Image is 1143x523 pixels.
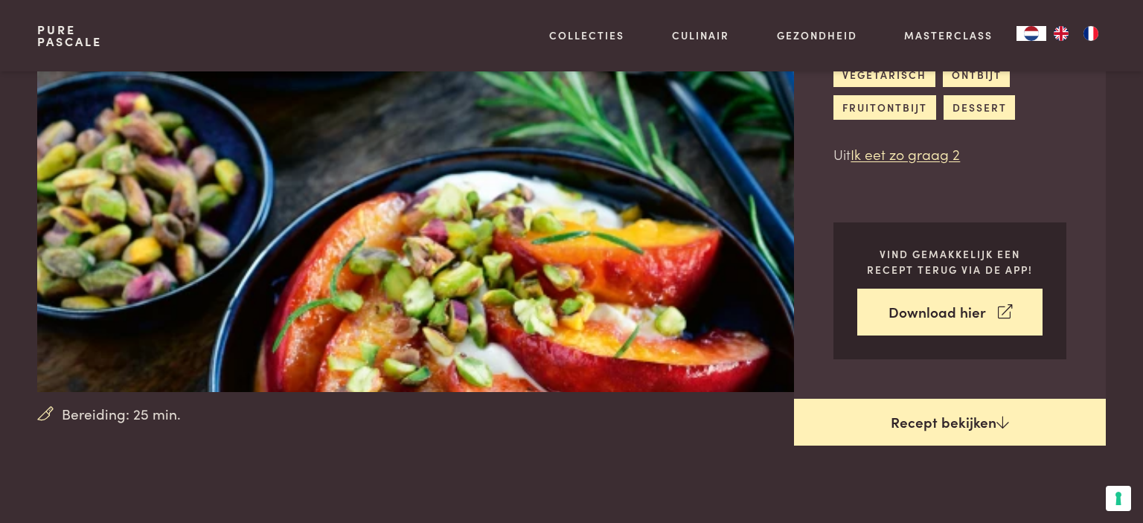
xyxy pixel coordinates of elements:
[833,95,935,120] a: fruitontbijt
[1016,26,1046,41] div: Language
[857,289,1043,336] a: Download hier
[1046,26,1076,41] a: EN
[62,403,181,425] span: Bereiding: 25 min.
[777,28,857,43] a: Gezondheid
[1106,486,1131,511] button: Uw voorkeuren voor toestemming voor trackingtechnologieën
[1046,26,1106,41] ul: Language list
[944,95,1015,120] a: dessert
[794,399,1106,446] a: Recept bekijken
[549,28,624,43] a: Collecties
[1016,26,1106,41] aside: Language selected: Nederlands
[904,28,993,43] a: Masterclass
[833,144,1066,165] p: Uit
[851,144,960,164] a: Ik eet zo graag 2
[857,246,1043,277] p: Vind gemakkelijk een recept terug via de app!
[37,24,102,48] a: PurePascale
[1076,26,1106,41] a: FR
[1016,26,1046,41] a: NL
[672,28,729,43] a: Culinair
[943,62,1010,87] a: ontbijt
[833,62,935,87] a: vegetarisch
